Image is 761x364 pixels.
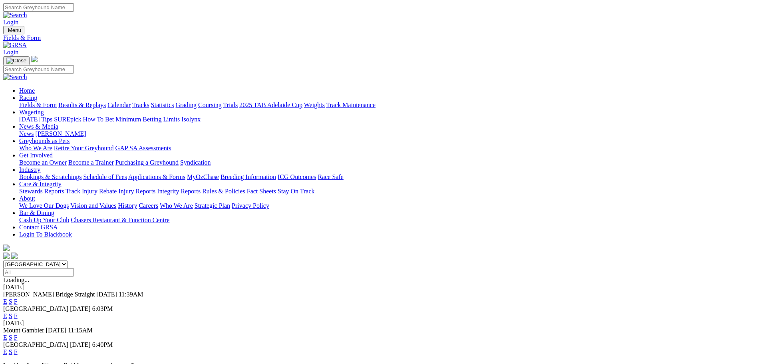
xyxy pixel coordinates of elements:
[66,188,117,195] a: Track Injury Rebate
[19,130,34,137] a: News
[3,245,10,251] img: logo-grsa-white.png
[118,188,155,195] a: Injury Reports
[58,101,106,108] a: Results & Replays
[19,123,58,130] a: News & Media
[115,159,179,166] a: Purchasing a Greyhound
[96,291,117,298] span: [DATE]
[3,74,27,81] img: Search
[19,209,54,216] a: Bar & Dining
[19,202,758,209] div: About
[70,341,91,348] span: [DATE]
[19,181,62,187] a: Care & Integrity
[157,188,201,195] a: Integrity Reports
[176,101,197,108] a: Grading
[19,202,69,209] a: We Love Our Dogs
[3,26,24,34] button: Toggle navigation
[198,101,222,108] a: Coursing
[19,152,53,159] a: Get Involved
[14,298,18,305] a: F
[9,348,12,355] a: S
[19,101,758,109] div: Racing
[160,202,193,209] a: Who We Are
[128,173,185,180] a: Applications & Forms
[14,334,18,341] a: F
[19,87,35,94] a: Home
[71,217,169,223] a: Chasers Restaurant & Function Centre
[3,284,758,291] div: [DATE]
[3,34,758,42] a: Fields & Form
[202,188,245,195] a: Rules & Policies
[318,173,343,180] a: Race Safe
[6,58,26,64] img: Close
[107,101,131,108] a: Calendar
[92,341,113,348] span: 6:40PM
[3,291,95,298] span: [PERSON_NAME] Bridge Straight
[70,202,116,209] a: Vision and Values
[221,173,276,180] a: Breeding Information
[19,173,758,181] div: Industry
[3,305,68,312] span: [GEOGRAPHIC_DATA]
[54,116,81,123] a: SUREpick
[3,19,18,26] a: Login
[19,188,758,195] div: Care & Integrity
[9,334,12,341] a: S
[3,320,758,327] div: [DATE]
[19,145,52,151] a: Who We Are
[92,305,113,312] span: 6:03PM
[19,101,57,108] a: Fields & Form
[119,291,143,298] span: 11:39AM
[232,202,269,209] a: Privacy Policy
[19,116,52,123] a: [DATE] Tips
[181,116,201,123] a: Isolynx
[187,173,219,180] a: MyOzChase
[180,159,211,166] a: Syndication
[14,312,18,319] a: F
[70,305,91,312] span: [DATE]
[3,334,7,341] a: E
[19,188,64,195] a: Stewards Reports
[115,116,180,123] a: Minimum Betting Limits
[11,253,18,259] img: twitter.svg
[19,173,81,180] a: Bookings & Scratchings
[19,224,58,231] a: Contact GRSA
[326,101,376,108] a: Track Maintenance
[46,327,67,334] span: [DATE]
[35,130,86,137] a: [PERSON_NAME]
[132,101,149,108] a: Tracks
[278,188,314,195] a: Stay On Track
[19,159,758,166] div: Get Involved
[3,348,7,355] a: E
[3,327,44,334] span: Mount Gambier
[3,12,27,19] img: Search
[278,173,316,180] a: ICG Outcomes
[14,348,18,355] a: F
[151,101,174,108] a: Statistics
[247,188,276,195] a: Fact Sheets
[54,145,114,151] a: Retire Your Greyhound
[31,56,38,62] img: logo-grsa-white.png
[19,195,35,202] a: About
[19,217,69,223] a: Cash Up Your Club
[3,42,27,49] img: GRSA
[83,116,114,123] a: How To Bet
[9,298,12,305] a: S
[3,3,74,12] input: Search
[19,166,40,173] a: Industry
[3,276,29,283] span: Loading...
[68,159,114,166] a: Become a Trainer
[19,109,44,115] a: Wagering
[239,101,302,108] a: 2025 TAB Adelaide Cup
[3,49,18,56] a: Login
[19,137,70,144] a: Greyhounds as Pets
[19,116,758,123] div: Wagering
[115,145,171,151] a: GAP SA Assessments
[3,341,68,348] span: [GEOGRAPHIC_DATA]
[83,173,127,180] a: Schedule of Fees
[3,298,7,305] a: E
[304,101,325,108] a: Weights
[19,94,37,101] a: Racing
[3,268,74,276] input: Select date
[139,202,158,209] a: Careers
[19,130,758,137] div: News & Media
